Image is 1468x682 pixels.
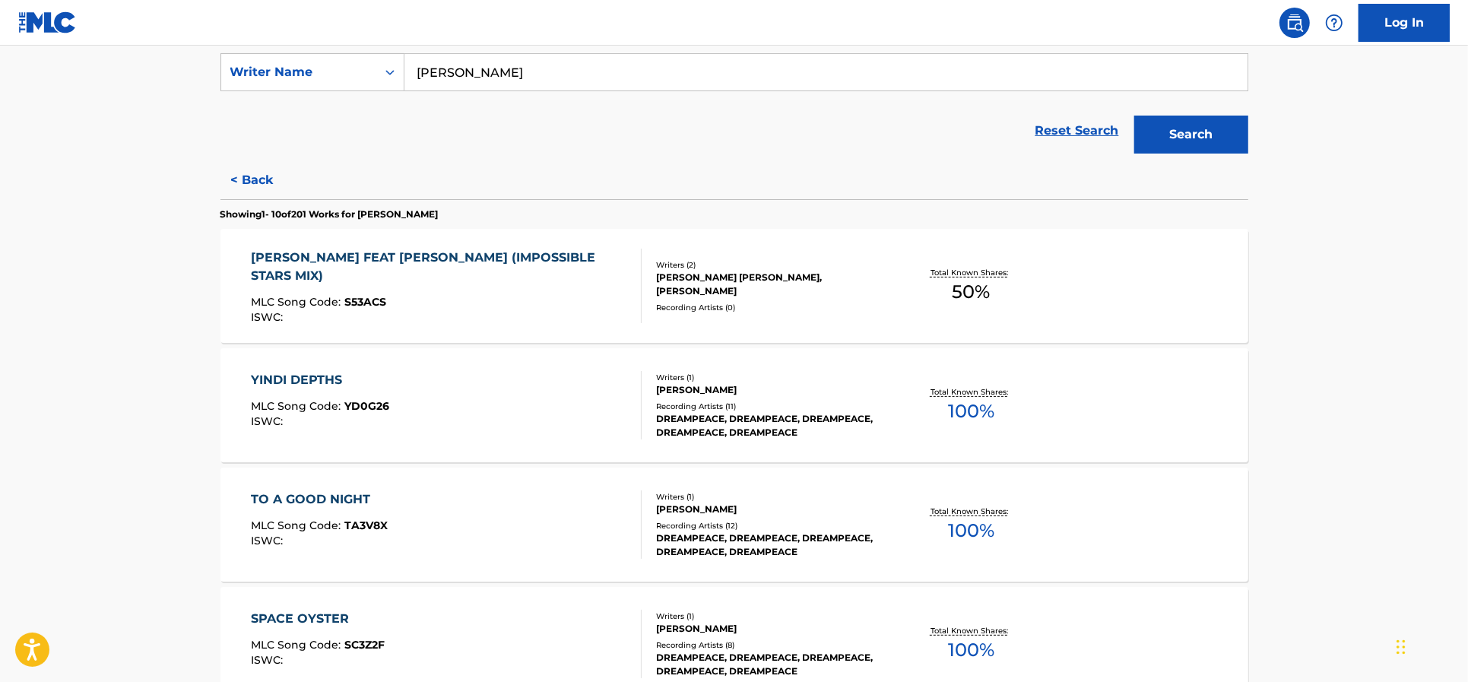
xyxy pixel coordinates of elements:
[251,519,344,532] span: MLC Song Code :
[344,519,388,532] span: TA3V8X
[931,386,1012,398] p: Total Known Shares:
[656,271,886,298] div: [PERSON_NAME] [PERSON_NAME], [PERSON_NAME]
[656,383,886,397] div: [PERSON_NAME]
[931,267,1012,278] p: Total Known Shares:
[1359,4,1450,42] a: Log In
[251,534,287,547] span: ISWC :
[251,653,287,667] span: ISWC :
[18,11,77,33] img: MLC Logo
[656,611,886,622] div: Writers ( 1 )
[344,399,389,413] span: YD0G26
[251,371,389,389] div: YINDI DEPTHS
[656,503,886,516] div: [PERSON_NAME]
[251,249,629,285] div: [PERSON_NAME] FEAT [PERSON_NAME] (IMPOSSIBLE STARS MIX)
[656,302,886,313] div: Recording Artists ( 0 )
[1134,116,1248,154] button: Search
[220,161,312,199] button: < Back
[251,399,344,413] span: MLC Song Code :
[656,259,886,271] div: Writers ( 2 )
[251,295,344,309] span: MLC Song Code :
[220,229,1248,343] a: [PERSON_NAME] FEAT [PERSON_NAME] (IMPOSSIBLE STARS MIX)MLC Song Code:S53ACSISWC:Writers (2)[PERSO...
[656,412,886,439] div: DREAMPEACE, DREAMPEACE, DREAMPEACE, DREAMPEACE, DREAMPEACE
[656,622,886,636] div: [PERSON_NAME]
[344,638,385,652] span: SC3Z2F
[251,490,388,509] div: TO A GOOD NIGHT
[656,401,886,412] div: Recording Artists ( 11 )
[656,531,886,559] div: DREAMPEACE, DREAMPEACE, DREAMPEACE, DREAMPEACE, DREAMPEACE
[948,398,994,425] span: 100 %
[1397,624,1406,670] div: Drag
[656,520,886,531] div: Recording Artists ( 12 )
[344,295,386,309] span: S53ACS
[952,278,990,306] span: 50 %
[251,310,287,324] span: ISWC :
[656,372,886,383] div: Writers ( 1 )
[1028,114,1127,148] a: Reset Search
[948,636,994,664] span: 100 %
[931,625,1012,636] p: Total Known Shares:
[220,348,1248,462] a: YINDI DEPTHSMLC Song Code:YD0G26ISWC:Writers (1)[PERSON_NAME]Recording Artists (11)DREAMPEACE, DR...
[931,506,1012,517] p: Total Known Shares:
[656,639,886,651] div: Recording Artists ( 8 )
[251,638,344,652] span: MLC Song Code :
[251,610,385,628] div: SPACE OYSTER
[656,651,886,678] div: DREAMPEACE, DREAMPEACE, DREAMPEACE, DREAMPEACE, DREAMPEACE
[1286,14,1304,32] img: search
[1325,14,1343,32] img: help
[1319,8,1349,38] div: Help
[1279,8,1310,38] a: Public Search
[948,517,994,544] span: 100 %
[220,208,439,221] p: Showing 1 - 10 of 201 Works for [PERSON_NAME]
[230,63,367,81] div: Writer Name
[1392,609,1468,682] iframe: Chat Widget
[251,414,287,428] span: ISWC :
[656,491,886,503] div: Writers ( 1 )
[220,53,1248,161] form: Search Form
[220,468,1248,582] a: TO A GOOD NIGHTMLC Song Code:TA3V8XISWC:Writers (1)[PERSON_NAME]Recording Artists (12)DREAMPEACE,...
